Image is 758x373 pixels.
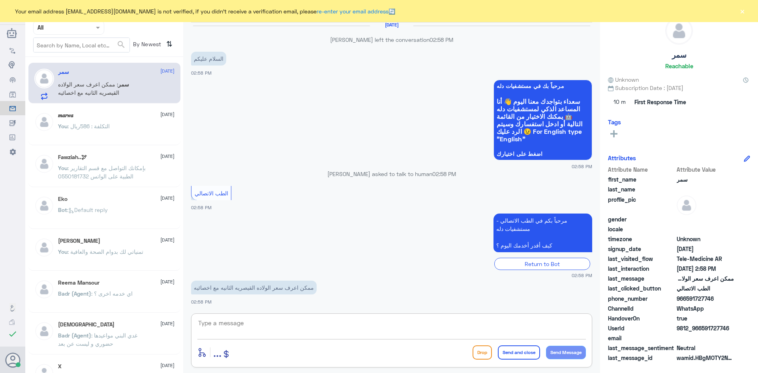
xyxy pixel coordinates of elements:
[34,196,54,216] img: defaultAdmin.png
[8,329,17,339] i: check
[58,69,69,75] h5: سمر
[608,344,675,352] span: last_message_sentiment
[58,332,137,347] span: : غدي البني مواعيدها حضوري و ليست عن بعد
[608,334,675,342] span: email
[58,290,91,297] span: Badr (Agent)
[677,344,734,352] span: 0
[191,205,212,210] span: 02:58 PM
[738,7,746,15] button: ×
[497,97,589,142] span: سعداء بتواجدك معنا اليوم 👋 أنا المساعد الذكي لمستشفيات دله 🤖 يمكنك الاختيار من القائمة التالية أو...
[608,154,636,161] h6: Attributes
[677,304,734,313] span: 2
[677,354,734,362] span: wamid.HBgMOTY2NTkxNzI3NzQ2FQIAEhgUM0FCQkE1NjY4MDQ1NEIzQzFBODUA
[608,304,675,313] span: ChannelId
[608,354,675,362] span: last_message_id
[160,320,174,327] span: [DATE]
[608,274,675,283] span: last_message
[58,81,119,96] span: : ممكن اعرف سعر الولاده القيصريه الثانيه مع اخصائيه
[213,343,221,361] button: ...
[608,118,621,126] h6: Tags
[677,314,734,322] span: true
[666,17,692,44] img: defaultAdmin.png
[572,272,592,279] span: 02:58 PM
[677,334,734,342] span: null
[677,264,734,273] span: 2025-09-17T11:58:48.959Z
[58,279,99,286] h5: Reema Mansour
[58,165,68,171] span: You
[191,299,212,304] span: 02:58 PM
[677,235,734,243] span: Unknown
[677,175,734,184] span: سمر
[677,165,734,174] span: Attribute Value
[160,67,174,75] span: [DATE]
[160,153,174,160] span: [DATE]
[58,206,67,213] span: Bot
[608,314,675,322] span: HandoverOn
[58,196,68,202] h5: Eko
[5,352,20,367] button: Avatar
[166,37,173,51] i: ⇅
[677,245,734,253] span: 2025-09-11T22:38:10.262Z
[58,238,100,244] h5: Mohammed ALRASHED
[672,51,687,60] h5: سمر
[160,362,174,369] span: [DATE]
[493,214,592,252] p: 17/9/2025, 2:58 PM
[677,324,734,332] span: 9812_966591727746
[608,255,675,263] span: last_visited_flow
[608,95,632,109] span: 10 m
[91,290,133,297] span: : اي خدمه اخرى ؟
[58,363,62,370] h5: X
[497,83,589,89] span: مرحباً بك في مستشفيات دله
[68,123,110,129] span: : التكلفة : 586ريال
[608,235,675,243] span: timezone
[677,195,696,215] img: defaultAdmin.png
[58,112,73,119] h5: 𝒎𝒂𝒓𝒘𝒂
[191,52,226,66] p: 17/9/2025, 2:58 PM
[58,248,68,255] span: You
[191,70,212,75] span: 02:58 PM
[130,37,163,53] span: By Newest
[677,274,734,283] span: ممكن اعرف سعر الولاده القيصريه الثانيه مع اخصائيه
[546,346,586,359] button: Send Message
[34,321,54,341] img: defaultAdmin.png
[608,175,675,184] span: first_name
[191,36,592,44] p: [PERSON_NAME] left the conversation
[430,36,453,43] span: 02:58 PM
[160,236,174,244] span: [DATE]
[677,215,734,223] span: null
[118,81,129,88] span: سمر
[213,345,221,359] span: ...
[191,281,317,294] p: 17/9/2025, 2:58 PM
[195,190,228,197] span: الطب الاتصالي
[160,278,174,285] span: [DATE]
[432,171,456,177] span: 02:58 PM
[34,112,54,132] img: defaultAdmin.png
[191,170,592,178] p: [PERSON_NAME] asked to talk to human
[608,245,675,253] span: signup_date
[665,62,693,69] h6: Reachable
[608,75,639,84] span: Unknown
[677,225,734,233] span: null
[58,165,146,180] span: : بإمكانك التواصل مع قسم التقارير الطبية على الواتس 0550181732
[608,284,675,292] span: last_clicked_button
[58,332,91,339] span: Badr (Agent)
[58,123,68,129] span: You
[67,206,108,213] span: : Default reply
[608,294,675,303] span: phone_number
[34,69,54,88] img: defaultAdmin.png
[34,279,54,299] img: defaultAdmin.png
[608,324,675,332] span: UserId
[370,22,413,28] h6: [DATE]
[34,238,54,257] img: defaultAdmin.png
[15,7,395,15] span: Your email address [EMAIL_ADDRESS][DOMAIN_NAME] is not verified, if you didn't receive a verifica...
[160,111,174,118] span: [DATE]
[34,154,54,174] img: defaultAdmin.png
[677,284,734,292] span: الطب الاتصالي
[677,255,734,263] span: Tele-Medicine AR
[498,345,540,360] button: Send and close
[116,40,126,49] span: search
[608,225,675,233] span: locale
[58,321,114,328] h5: سبحان الله
[608,264,675,273] span: last_interaction
[160,195,174,202] span: [DATE]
